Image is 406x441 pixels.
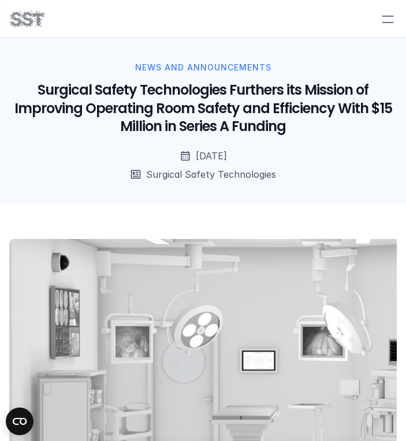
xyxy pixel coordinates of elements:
button: Open CMP widget [6,408,33,435]
img: SST logo [9,9,44,29]
p: Surgical Safety Technologies [146,167,276,181]
p: [DATE] [196,149,227,163]
h1: Surgical Safety Technologies Furthers its Mission of Improving Operating Room Safety and Efficien... [9,81,397,135]
p: News and Announcements [135,61,271,74]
